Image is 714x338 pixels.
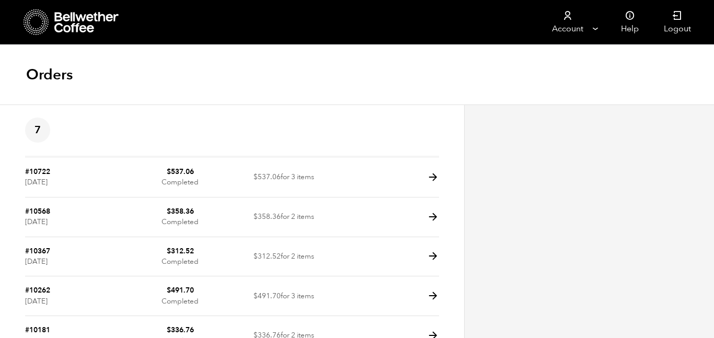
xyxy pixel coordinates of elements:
span: $ [254,251,258,261]
bdi: 336.76 [167,325,194,335]
span: $ [167,167,171,177]
td: Completed [129,276,232,316]
h1: Orders [26,65,73,84]
span: 7 [25,118,50,143]
time: [DATE] [25,296,48,306]
td: Completed [129,158,232,197]
a: #10367 [25,246,50,256]
time: [DATE] [25,257,48,266]
a: #10722 [25,167,50,177]
bdi: 491.70 [167,285,194,295]
span: 358.36 [254,212,281,222]
bdi: 537.06 [167,167,194,177]
a: #10568 [25,206,50,216]
span: $ [167,246,171,256]
span: 537.06 [254,172,281,182]
td: for 2 items [232,237,336,277]
bdi: 312.52 [167,246,194,256]
span: $ [254,212,258,222]
td: Completed [129,237,232,277]
span: $ [254,291,258,301]
td: Completed [129,197,232,237]
span: 491.70 [254,291,281,301]
td: for 3 items [232,276,336,316]
span: $ [167,325,171,335]
span: $ [167,206,171,216]
bdi: 358.36 [167,206,194,216]
td: for 3 items [232,158,336,197]
span: $ [254,172,258,182]
time: [DATE] [25,177,48,187]
a: #10262 [25,285,50,295]
span: $ [167,285,171,295]
span: 312.52 [254,251,281,261]
time: [DATE] [25,217,48,227]
td: for 2 items [232,197,336,237]
a: #10181 [25,325,50,335]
